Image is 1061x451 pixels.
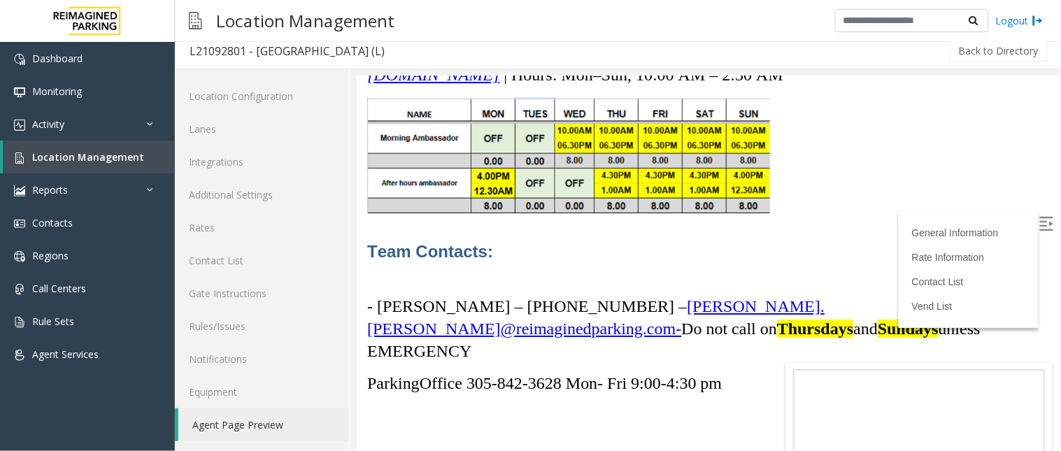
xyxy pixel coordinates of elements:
a: Rate Information [555,176,628,187]
img: logout [1032,13,1044,28]
img: 763383c60ffa452fa10cbfa068f4c9f2.jpg [10,21,413,137]
img: 'icon' [14,317,25,328]
span: Dashboard [32,52,83,65]
span: Agent Services [32,348,99,361]
span: Contacts [32,216,73,229]
span: Parking [10,298,63,316]
a: Notifications [175,343,349,375]
img: 'icon' [14,54,25,65]
img: Open/Close Sidebar Menu [683,141,697,155]
a: Rates [175,211,349,244]
a: Lanes [175,113,349,145]
h3: Location Management [209,3,401,38]
a: General Information [555,151,642,162]
span: Office 305 [63,298,135,316]
span: Location Management [32,150,144,164]
img: 'icon' [14,251,25,262]
a: Location Management [3,141,175,173]
img: 'icon' [14,152,25,164]
img: 'icon' [14,218,25,229]
a: Contact List [175,244,349,277]
span: and [497,243,521,262]
span: Team Contacts: [10,166,136,185]
a: Contact List [555,200,607,211]
a: Vend List [555,224,596,236]
span: Regions [32,249,69,262]
img: 'icon' [14,120,25,131]
span: Rule Sets [32,315,74,328]
a: Rules/Issues [175,310,349,343]
span: Do not call on [325,243,420,262]
span: 4:30 pm [310,298,365,316]
a: Agent Page Preview [178,408,349,441]
a: Gate Instructions [175,277,349,310]
span: Call Centers [32,282,86,295]
span: -842-3628 Mon- Fri 9:00- [135,298,310,316]
img: 'icon' [14,87,25,98]
span: Reports [32,183,68,196]
div: L21092801 - [GEOGRAPHIC_DATA] (L) [190,42,385,60]
a: Equipment [175,375,349,408]
img: 'icon' [14,185,25,196]
a: Additional Settings [175,178,349,211]
a: Logout [996,13,1044,28]
img: 'icon' [14,284,25,295]
a: Integrations [175,145,349,178]
span: - [PERSON_NAME] – [PHONE_NUMBER] – [10,221,330,239]
span: Thursdays [420,243,497,262]
button: Back to Directory [950,41,1048,62]
img: pageIcon [189,3,202,38]
a: Location Configuration [175,80,349,113]
span: Monitoring [32,85,82,98]
span: Sundays [521,243,582,262]
span: Activity [32,117,64,131]
img: 'icon' [14,350,25,361]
